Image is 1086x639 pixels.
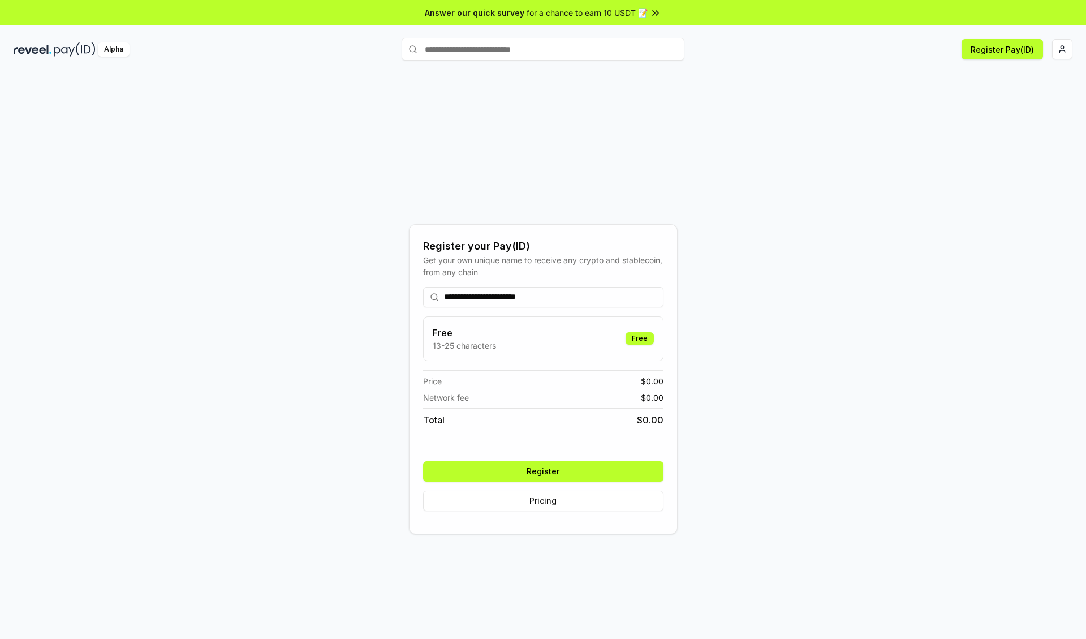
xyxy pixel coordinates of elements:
[423,491,663,511] button: Pricing
[423,461,663,482] button: Register
[641,375,663,387] span: $ 0.00
[14,42,51,57] img: reveel_dark
[637,413,663,427] span: $ 0.00
[54,42,96,57] img: pay_id
[527,7,648,19] span: for a chance to earn 10 USDT 📝
[423,392,469,404] span: Network fee
[626,332,654,345] div: Free
[433,340,496,351] p: 13-25 characters
[98,42,130,57] div: Alpha
[423,413,445,427] span: Total
[423,238,663,254] div: Register your Pay(ID)
[423,254,663,278] div: Get your own unique name to receive any crypto and stablecoin, from any chain
[425,7,524,19] span: Answer our quick survey
[962,39,1043,59] button: Register Pay(ID)
[433,326,496,340] h3: Free
[423,375,442,387] span: Price
[641,392,663,404] span: $ 0.00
